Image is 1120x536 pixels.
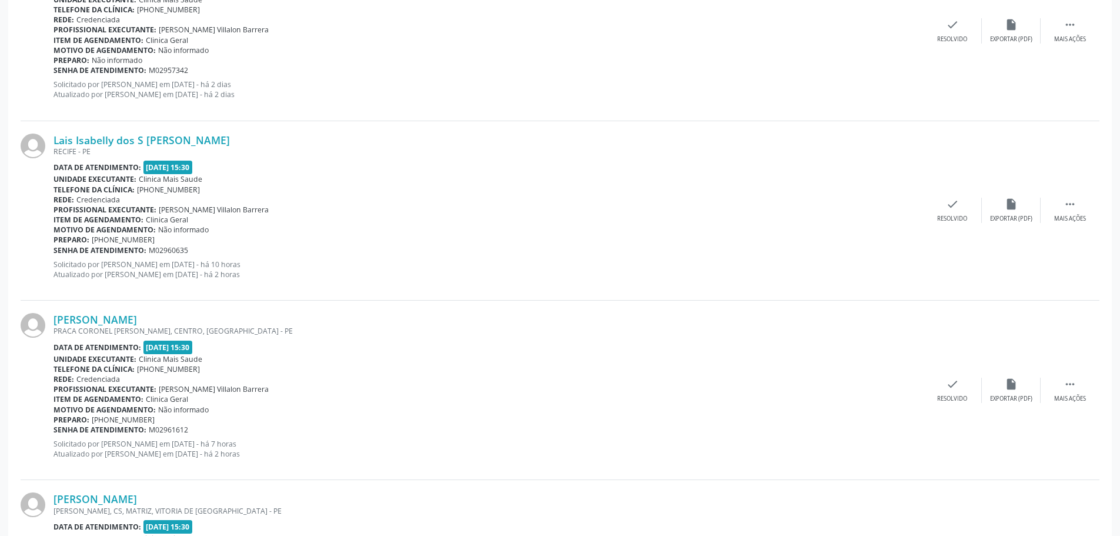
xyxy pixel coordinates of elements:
div: Mais ações [1054,395,1086,403]
span: Credenciada [76,15,120,25]
b: Motivo de agendamento: [54,405,156,415]
div: Mais ações [1054,215,1086,223]
b: Rede: [54,374,74,384]
b: Profissional executante: [54,205,156,215]
div: Exportar (PDF) [990,35,1032,44]
span: M02957342 [149,65,188,75]
img: img [21,134,45,158]
b: Senha de atendimento: [54,65,146,75]
b: Preparo: [54,415,89,425]
b: Preparo: [54,235,89,245]
span: [PHONE_NUMBER] [92,235,155,245]
b: Profissional executante: [54,25,156,35]
span: Clinica Geral [146,215,188,225]
i:  [1064,18,1076,31]
p: Solicitado por [PERSON_NAME] em [DATE] - há 7 horas Atualizado por [PERSON_NAME] em [DATE] - há 2... [54,439,923,459]
b: Data de atendimento: [54,342,141,352]
div: Exportar (PDF) [990,215,1032,223]
p: Solicitado por [PERSON_NAME] em [DATE] - há 10 horas Atualizado por [PERSON_NAME] em [DATE] - há ... [54,259,923,279]
b: Unidade executante: [54,354,136,364]
span: [PERSON_NAME] Villalon Barrera [159,25,269,35]
b: Telefone da clínica: [54,185,135,195]
div: Exportar (PDF) [990,395,1032,403]
i:  [1064,378,1076,391]
span: [DATE] 15:30 [143,161,193,174]
a: [PERSON_NAME] [54,492,137,505]
b: Data de atendimento: [54,162,141,172]
span: Não informado [92,55,142,65]
i: insert_drive_file [1005,378,1018,391]
b: Item de agendamento: [54,394,143,404]
span: [PHONE_NUMBER] [137,185,200,195]
div: Resolvido [937,35,967,44]
span: M02961612 [149,425,188,435]
i:  [1064,198,1076,211]
i: insert_drive_file [1005,198,1018,211]
span: Não informado [158,405,209,415]
b: Motivo de agendamento: [54,45,156,55]
b: Telefone da clínica: [54,364,135,374]
div: RECIFE - PE [54,147,923,157]
i: check [946,198,959,211]
b: Profissional executante: [54,384,156,394]
img: img [21,492,45,517]
a: [PERSON_NAME] [54,313,137,326]
img: img [21,313,45,338]
span: Credenciada [76,195,120,205]
b: Telefone da clínica: [54,5,135,15]
div: PRACA CORONEL [PERSON_NAME], CENTRO, [GEOGRAPHIC_DATA] - PE [54,326,923,336]
i: check [946,18,959,31]
span: Clinica Mais Saude [139,174,202,184]
span: Não informado [158,45,209,55]
b: Item de agendamento: [54,35,143,45]
span: [PERSON_NAME] Villalon Barrera [159,205,269,215]
span: [PHONE_NUMBER] [137,5,200,15]
div: Resolvido [937,395,967,403]
div: Mais ações [1054,35,1086,44]
b: Rede: [54,195,74,205]
span: [PHONE_NUMBER] [92,415,155,425]
div: Resolvido [937,215,967,223]
b: Item de agendamento: [54,215,143,225]
span: [PHONE_NUMBER] [137,364,200,374]
b: Unidade executante: [54,174,136,184]
span: [PERSON_NAME] Villalon Barrera [159,384,269,394]
b: Motivo de agendamento: [54,225,156,235]
span: [DATE] 15:30 [143,341,193,354]
div: [PERSON_NAME], CS, MATRIZ, VITORIA DE [GEOGRAPHIC_DATA] - PE [54,506,923,516]
b: Preparo: [54,55,89,65]
span: M02960635 [149,245,188,255]
a: Lais Isabelly dos S [PERSON_NAME] [54,134,230,147]
i: insert_drive_file [1005,18,1018,31]
span: Não informado [158,225,209,235]
b: Rede: [54,15,74,25]
span: Credenciada [76,374,120,384]
span: Clinica Mais Saude [139,354,202,364]
p: Solicitado por [PERSON_NAME] em [DATE] - há 2 dias Atualizado por [PERSON_NAME] em [DATE] - há 2 ... [54,79,923,99]
span: [DATE] 15:30 [143,520,193,534]
b: Senha de atendimento: [54,245,146,255]
b: Senha de atendimento: [54,425,146,435]
span: Clinica Geral [146,394,188,404]
i: check [946,378,959,391]
b: Data de atendimento: [54,522,141,532]
span: Clinica Geral [146,35,188,45]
